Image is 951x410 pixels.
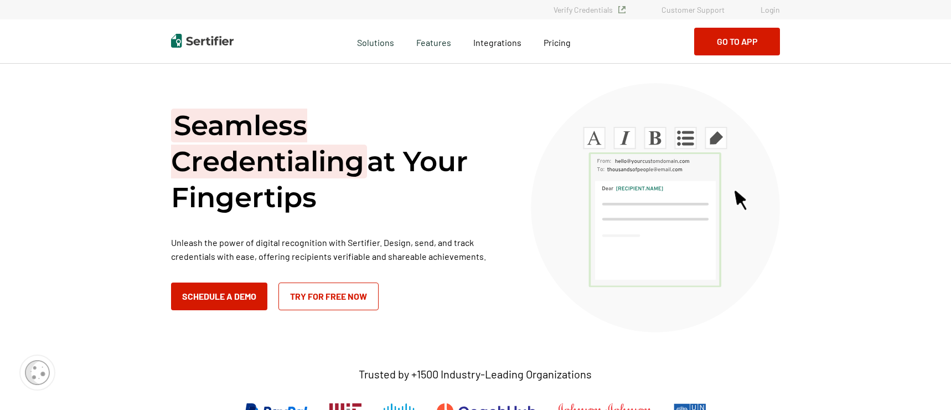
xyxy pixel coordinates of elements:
[587,131,602,145] g: A
[896,357,951,410] iframe: Chat Widget
[416,34,451,48] span: Features
[171,107,503,216] h1: at Your Fingertips
[357,34,394,48] span: Solutions
[171,235,503,263] p: Unleash the power of digital recognition with Sertifier. Design, send, and track credentials with...
[473,34,521,48] a: Integrations
[620,131,630,145] g: I
[761,5,780,14] a: Login
[278,283,379,310] a: Try for Free Now
[544,34,571,48] a: Pricing
[359,367,592,381] p: Trusted by +1500 Industry-Leading Organizations
[171,109,367,178] span: Seamless Credentialing
[554,5,626,14] a: Verify Credentials
[171,283,267,310] button: Schedule a Demo
[25,360,50,385] img: Cookie Popup Icon
[694,28,780,55] button: Go to App
[618,6,626,13] img: Verified
[544,37,571,48] span: Pricing
[171,34,234,48] img: Sertifier | Digital Credentialing Platform
[473,37,521,48] span: Integrations
[649,131,661,145] g: B
[661,5,725,14] a: Customer Support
